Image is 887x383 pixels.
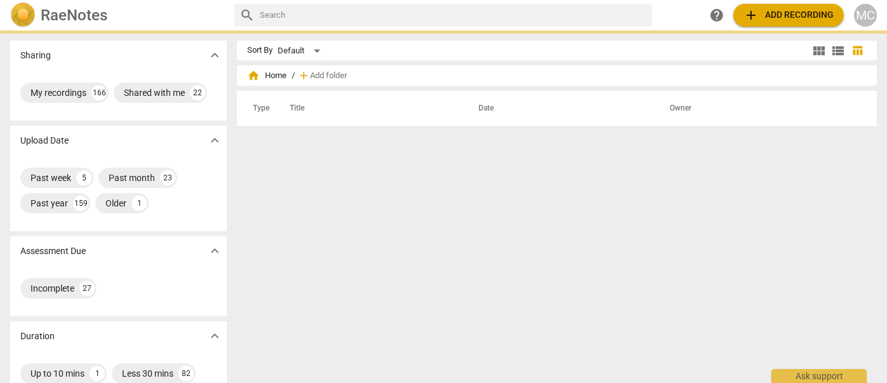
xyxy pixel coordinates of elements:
[247,69,287,82] span: Home
[207,48,222,63] span: expand_more
[297,69,310,82] span: add
[260,5,647,25] input: Search
[654,91,863,126] th: Owner
[278,41,325,61] div: Default
[30,197,68,210] div: Past year
[709,8,724,23] span: help
[10,3,36,28] img: Logo
[124,86,185,99] div: Shared with me
[132,196,147,211] div: 1
[30,282,74,295] div: Incomplete
[743,8,834,23] span: Add recording
[705,4,728,27] a: Help
[243,91,274,126] th: Type
[463,91,654,126] th: Date
[160,170,175,185] div: 23
[30,171,71,184] div: Past week
[205,131,224,150] button: Show more
[105,197,126,210] div: Older
[809,41,829,60] button: Tile view
[848,41,867,60] button: Table view
[91,85,107,100] div: 166
[830,43,846,58] span: view_list
[20,245,86,258] p: Assessment Due
[205,241,224,260] button: Show more
[811,43,827,58] span: view_module
[179,366,194,381] div: 82
[829,41,848,60] button: List view
[274,91,463,126] th: Title
[771,369,867,383] div: Ask support
[90,366,105,381] div: 1
[851,44,863,57] span: table_chart
[20,330,55,343] p: Duration
[743,8,759,23] span: add
[73,196,88,211] div: 159
[247,46,273,55] div: Sort By
[20,134,69,147] p: Upload Date
[30,367,85,380] div: Up to 10 mins
[190,85,205,100] div: 22
[109,171,155,184] div: Past month
[247,69,260,82] span: home
[733,4,844,27] button: Upload
[292,71,295,81] span: /
[310,71,347,81] span: Add folder
[240,8,255,23] span: search
[205,326,224,346] button: Show more
[76,170,91,185] div: 5
[207,133,222,148] span: expand_more
[854,4,877,27] button: MC
[207,328,222,344] span: expand_more
[79,281,95,296] div: 27
[122,367,173,380] div: Less 30 mins
[41,6,107,24] h2: RaeNotes
[20,49,51,62] p: Sharing
[207,243,222,259] span: expand_more
[205,46,224,65] button: Show more
[30,86,86,99] div: My recordings
[10,3,224,28] a: LogoRaeNotes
